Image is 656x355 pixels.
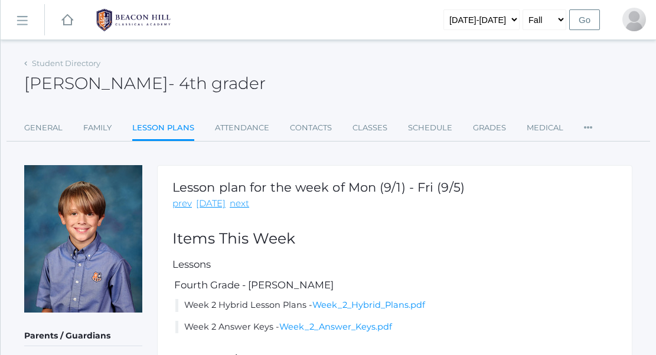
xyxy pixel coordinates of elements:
a: Schedule [408,116,452,140]
h5: Fourth Grade - [PERSON_NAME] [172,280,617,290]
li: Week 2 Answer Keys - [175,321,617,334]
h2: Items This Week [172,231,617,247]
div: Sarah Crosby [622,8,646,31]
a: next [230,197,249,211]
a: Medical [527,116,563,140]
a: Student Directory [32,58,100,68]
a: Grades [473,116,506,140]
a: Attendance [215,116,269,140]
a: Contacts [290,116,332,140]
a: prev [172,197,192,211]
a: Week_2_Hybrid_Plans.pdf [312,300,425,310]
a: Lesson Plans [132,116,194,142]
a: Family [83,116,112,140]
a: [DATE] [196,197,226,211]
a: General [24,116,63,140]
li: Week 2 Hybrid Lesson Plans - [175,299,617,312]
h5: Lessons [172,259,617,269]
input: Go [569,9,600,30]
a: Week_2_Answer_Keys.pdf [279,321,392,332]
img: BHCALogos-05-308ed15e86a5a0abce9b8dd61676a3503ac9727e845dece92d48e8588c001991.png [89,5,178,35]
a: Classes [353,116,387,140]
h1: Lesson plan for the week of Mon (9/1) - Fri (9/5) [172,180,465,194]
span: - 4th grader [168,73,266,93]
h5: Parents / Guardians [24,326,142,346]
h2: [PERSON_NAME] [24,74,266,93]
img: Jack Crosby [24,165,142,313]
